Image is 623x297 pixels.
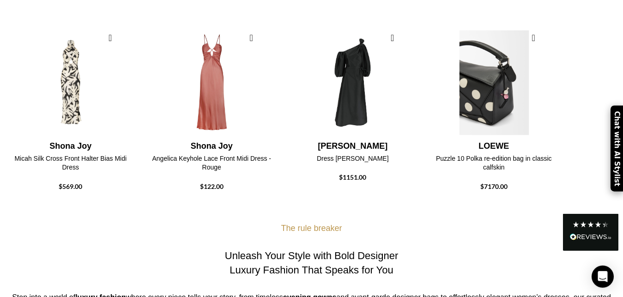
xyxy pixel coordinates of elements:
[7,27,134,192] div: 1 / 4
[592,266,614,288] div: Open Intercom Messenger
[148,138,276,192] a: Shona Joy Angelica Keyhole Lace Front Midi Dress - Rouge $122.00
[570,232,611,244] div: Read All Reviews
[528,32,539,44] a: Quick view
[225,249,398,278] h2: Unleash Your Style with Bold Designer Luxury Fashion That Speaks for You
[430,27,558,192] div: 4 / 4
[148,27,276,192] div: 2 / 4
[289,27,417,183] div: 3 / 4
[430,154,558,172] h4: Puzzle 10 Polka re-edition bag in classic calfskin
[7,140,134,152] h4: Shona Joy
[246,32,257,44] a: Quick view
[430,140,558,152] h4: LOEWE
[289,27,417,138] img: Bernadette-Dress-Maurice-scaled.jpg
[7,154,134,172] h4: Micah Silk Cross Front Halter Bias Midi Dress
[148,140,276,152] h4: Shona Joy
[7,27,134,138] img: Shona-Joy-Micah-Silk-Cross-Front-Halter-Bias-Midi-Dress42780_nobg.png
[563,214,618,251] div: Read All Reviews
[572,221,609,228] div: 4.28 Stars
[289,154,417,164] h4: Dress [PERSON_NAME]
[200,182,224,190] span: $122.00
[7,222,616,235] p: The rule breaker
[430,138,558,192] a: LOEWE Puzzle 10 Polka re-edition bag in classic calfskin $7170.00
[289,140,417,152] h4: [PERSON_NAME]
[7,138,134,192] a: Shona Joy Micah Silk Cross Front Halter Bias Midi Dress $569.00
[148,154,276,172] h4: Angelica Keyhole Lace Front Midi Dress - Rouge
[428,25,559,139] img: LOEWE-Puzzle-10-Polka-re-edition-bag-in-classic-calfskin-2025-coveti-2-scaled.jpg
[570,234,611,240] img: REVIEWS.io
[104,32,116,44] a: Quick view
[339,173,366,181] span: $1151.00
[289,138,417,183] a: [PERSON_NAME] Dress [PERSON_NAME] $1151.00
[59,182,82,190] span: $569.00
[480,182,508,190] span: $7170.00
[148,27,276,138] img: Shona-Joy-Angelica-Keyhole-Lace-Front-Midi-Dress-Rouge.jpg
[387,32,398,44] a: Quick view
